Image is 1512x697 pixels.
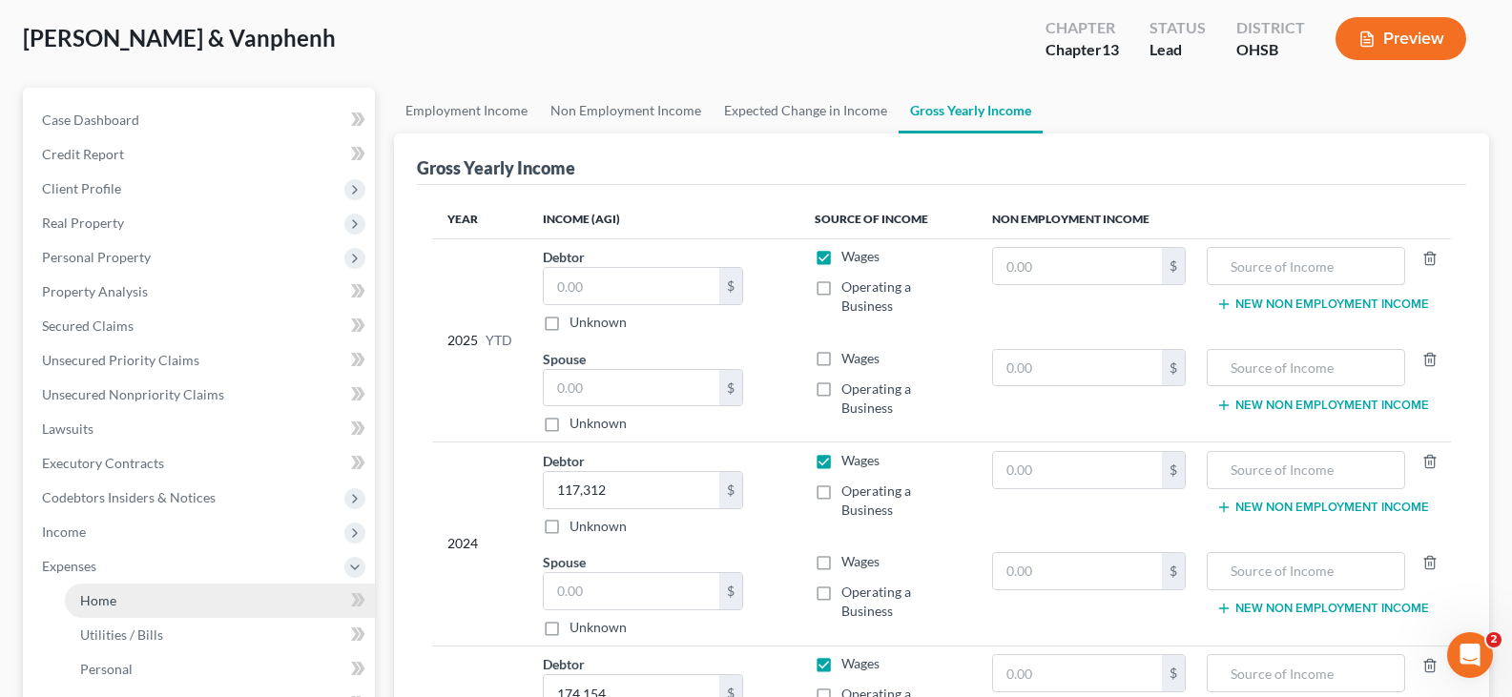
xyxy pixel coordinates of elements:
[544,370,719,406] input: 0.00
[977,200,1451,238] th: Non Employment Income
[841,278,911,314] span: Operating a Business
[570,517,627,536] label: Unknown
[80,592,116,608] span: Home
[543,451,585,471] label: Debtor
[65,652,375,687] a: Personal
[42,386,224,402] span: Unsecured Nonpriority Claims
[1216,297,1429,312] button: New Non Employment Income
[570,618,627,637] label: Unknown
[42,558,96,574] span: Expenses
[1336,17,1466,60] button: Preview
[42,180,121,196] span: Client Profile
[1447,632,1493,678] iframe: Intercom live chat
[27,275,375,309] a: Property Analysis
[42,215,124,231] span: Real Property
[42,146,124,162] span: Credit Report
[543,349,586,369] label: Spouse
[1150,17,1206,39] div: Status
[42,112,139,128] span: Case Dashboard
[27,446,375,481] a: Executory Contracts
[993,655,1162,691] input: 0.00
[80,661,133,677] span: Personal
[993,248,1162,284] input: 0.00
[42,420,93,437] span: Lawsuits
[1046,39,1119,61] div: Chapter
[65,584,375,618] a: Home
[1217,452,1395,488] input: Source of Income
[528,200,799,238] th: Income (AGI)
[899,88,1043,133] a: Gross Yearly Income
[719,370,742,406] div: $
[42,489,216,505] span: Codebtors Insiders & Notices
[993,350,1162,386] input: 0.00
[719,573,742,609] div: $
[432,200,528,238] th: Year
[841,380,911,416] span: Operating a Business
[27,343,375,378] a: Unsecured Priority Claims
[1162,553,1185,589] div: $
[543,552,586,572] label: Spouse
[841,248,880,264] span: Wages
[841,584,911,619] span: Operating a Business
[1236,39,1305,61] div: OHSB
[27,412,375,446] a: Lawsuits
[1236,17,1305,39] div: District
[23,24,336,51] span: [PERSON_NAME] & Vanphenh
[447,247,512,433] div: 2025
[1217,350,1395,386] input: Source of Income
[1486,632,1502,647] span: 2
[719,472,742,508] div: $
[841,482,911,518] span: Operating a Business
[1216,601,1429,616] button: New Non Employment Income
[713,88,899,133] a: Expected Change in Income
[1150,39,1206,61] div: Lead
[447,451,512,637] div: 2024
[1217,553,1395,589] input: Source of Income
[543,247,585,267] label: Debtor
[841,452,880,468] span: Wages
[841,350,880,366] span: Wages
[799,200,977,238] th: Source of Income
[27,309,375,343] a: Secured Claims
[841,655,880,671] span: Wages
[544,268,719,304] input: 0.00
[27,103,375,137] a: Case Dashboard
[1162,248,1185,284] div: $
[394,88,539,133] a: Employment Income
[80,626,163,643] span: Utilities / Bills
[570,313,627,332] label: Unknown
[570,414,627,433] label: Unknown
[42,249,151,265] span: Personal Property
[65,618,375,652] a: Utilities / Bills
[1162,350,1185,386] div: $
[841,553,880,569] span: Wages
[27,137,375,172] a: Credit Report
[544,472,719,508] input: 0.00
[719,268,742,304] div: $
[1217,655,1395,691] input: Source of Income
[1046,17,1119,39] div: Chapter
[993,452,1162,488] input: 0.00
[539,88,713,133] a: Non Employment Income
[1217,248,1395,284] input: Source of Income
[42,455,164,471] span: Executory Contracts
[993,553,1162,589] input: 0.00
[1162,655,1185,691] div: $
[1216,500,1429,515] button: New Non Employment Income
[42,352,199,368] span: Unsecured Priority Claims
[27,378,375,412] a: Unsecured Nonpriority Claims
[417,156,575,179] div: Gross Yearly Income
[543,654,585,674] label: Debtor
[544,573,719,609] input: 0.00
[1216,398,1429,413] button: New Non Employment Income
[486,331,512,350] span: YTD
[42,318,134,334] span: Secured Claims
[42,283,148,299] span: Property Analysis
[1162,452,1185,488] div: $
[42,523,86,540] span: Income
[1102,40,1119,58] span: 13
